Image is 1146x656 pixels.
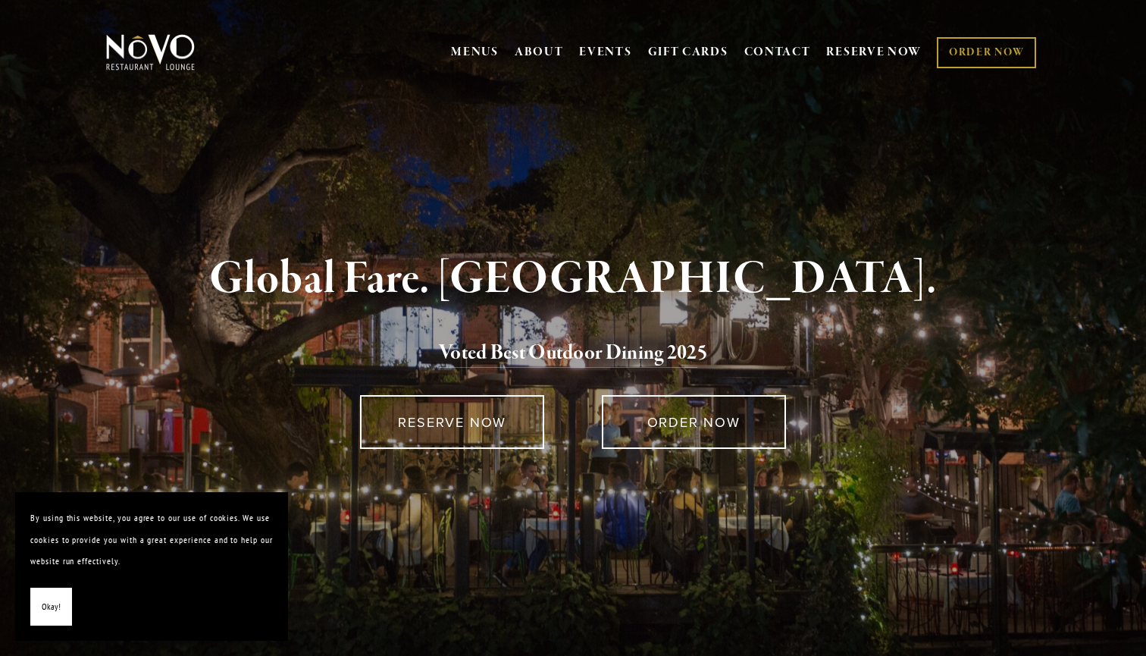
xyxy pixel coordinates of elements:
[30,507,273,573] p: By using this website, you agree to our use of cookies. We use cookies to provide you with a grea...
[515,45,564,60] a: ABOUT
[42,596,61,618] span: Okay!
[937,37,1036,68] a: ORDER NOW
[602,395,786,449] a: ORDER NOW
[439,340,697,369] a: Voted Best Outdoor Dining 202
[451,45,499,60] a: MENUS
[826,38,922,67] a: RESERVE NOW
[103,33,198,71] img: Novo Restaurant &amp; Lounge
[648,38,728,67] a: GIFT CARDS
[131,337,1015,369] h2: 5
[30,588,72,626] button: Okay!
[360,395,544,449] a: RESERVE NOW
[579,45,631,60] a: EVENTS
[744,38,811,67] a: CONTACT
[15,492,288,641] section: Cookie banner
[209,250,936,308] strong: Global Fare. [GEOGRAPHIC_DATA].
